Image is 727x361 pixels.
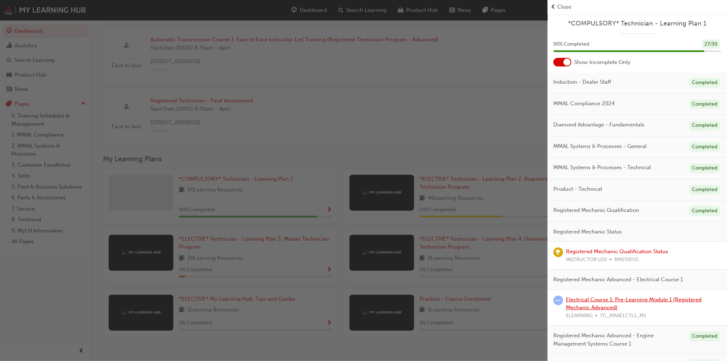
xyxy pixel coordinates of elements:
[689,78,720,88] div: Completed
[553,121,644,129] span: Diamond Advantage - Fundamentals
[553,99,615,108] span: MMAL Compliance 2024
[553,185,602,193] span: Product - Technical
[566,256,607,264] span: INSTRUCTOR LED
[550,3,556,11] span: prev-icon
[566,248,668,255] a: Registered Mechanic Qualification Status
[553,78,611,86] span: Induction - Dealer Staff
[553,163,651,172] span: MMAL Systems & Processes - Technical
[689,185,720,195] div: Completed
[614,256,638,264] span: RMSTATUS
[550,3,724,11] button: prev-iconClose
[553,296,563,305] span: learningRecordVerb_ATTEMPT-icon
[689,99,720,109] div: Completed
[689,163,720,173] div: Completed
[689,332,720,341] div: Completed
[553,276,683,284] span: Registered Mechanic Advanced - Electrical Course 1
[689,142,720,152] div: Completed
[566,312,592,320] span: ELEARNING
[553,19,721,28] a: *COMPULSORY* Technician - Learning Plan 1
[557,3,571,11] span: Close
[553,142,647,151] span: MMAL Systems & Processes - General
[574,58,630,66] span: Show Incomplete Only
[553,40,589,48] span: 90 % Completed
[689,206,720,216] div: Completed
[553,228,622,236] span: Registered Mechanic Status
[553,206,639,214] span: Registered Mechanic Qualification
[566,296,702,311] a: Electrical Course 1: Pre-Learning Module 1 (Registered Mechanic Advanced)
[600,312,646,320] span: TC_RMAELCTL1_M1
[553,332,684,348] span: Registered Mechanic Advanced - Engine Management Systems Course 1
[553,247,563,257] span: learningRecordVerb_ACHIEVE-icon
[689,121,720,130] div: Completed
[702,40,720,49] div: 27 / 30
